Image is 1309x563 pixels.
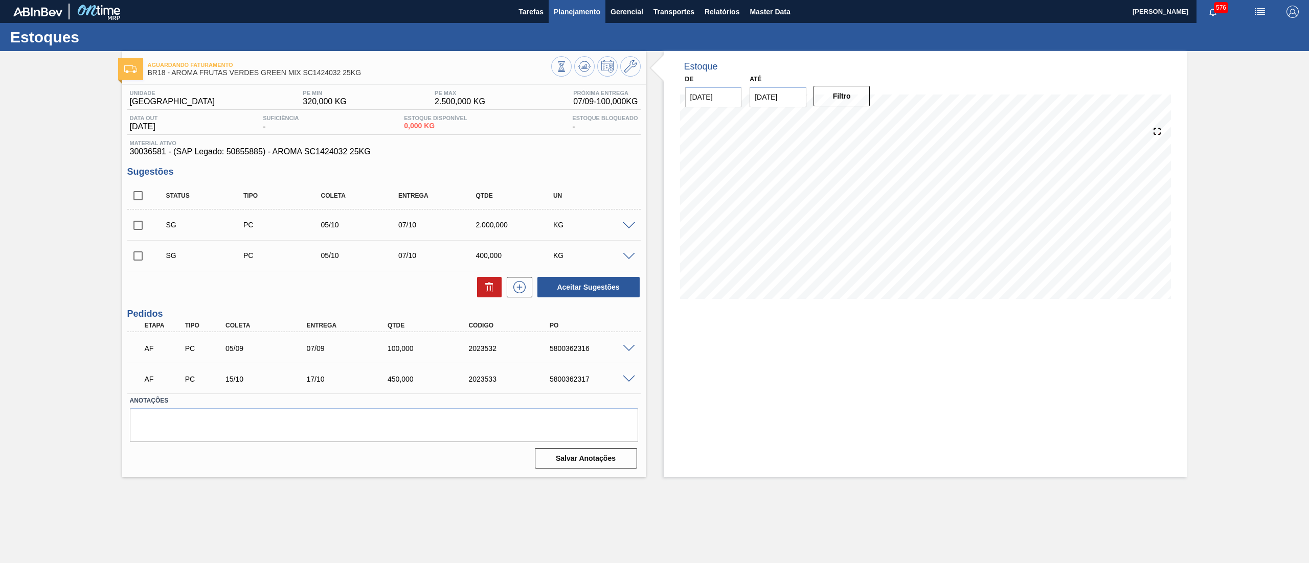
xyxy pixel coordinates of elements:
span: 320,000 KG [303,97,346,106]
div: - [260,115,301,131]
div: - [570,115,640,131]
div: Código [466,322,558,329]
span: Unidade [130,90,215,96]
div: Pedido de Compra [183,344,227,353]
span: PE MAX [435,90,485,96]
div: 15/10/2025 [223,375,315,383]
span: [DATE] [130,122,158,131]
div: KG [551,221,639,229]
button: Salvar Anotações [535,448,637,468]
button: Filtro [814,86,870,106]
div: Pedido de Compra [183,375,227,383]
img: userActions [1254,6,1266,18]
div: Pedido de Compra [241,251,329,260]
div: Pedido de Compra [241,221,329,229]
span: 0,000 KG [404,122,467,130]
span: 30036581 - (SAP Legado: 50855885) - AROMA SC1424032 25KG [130,147,638,156]
div: Qtde [385,322,478,329]
div: Estoque [684,61,718,72]
div: Entrega [304,322,396,329]
h1: Estoques [10,31,192,43]
input: dd/mm/yyyy [685,87,742,107]
img: Ícone [124,65,137,73]
span: Transportes [653,6,694,18]
div: 05/10/2025 [318,251,407,260]
div: 5800362317 [547,375,640,383]
div: Entrega [396,192,484,199]
span: 07/09 - 100,000 KG [573,97,638,106]
div: Coleta [223,322,315,329]
div: 17/10/2025 [304,375,396,383]
span: PE MIN [303,90,346,96]
p: AF [145,344,184,353]
button: Visão Geral dos Estoques [551,56,572,77]
button: Notificações [1197,5,1229,19]
div: Excluir Sugestões [472,277,502,297]
span: 576 [1214,2,1228,13]
div: 450,000 [385,375,478,383]
span: Próxima Entrega [573,90,638,96]
button: Aceitar Sugestões [537,277,640,297]
h3: Pedidos [127,309,641,319]
label: De [685,76,694,83]
span: 2.500,000 KG [435,97,485,106]
div: Qtde [473,192,561,199]
div: Tipo [241,192,329,199]
div: 2.000,000 [473,221,561,229]
div: 07/09/2025 [304,344,396,353]
button: Atualizar Gráfico [574,56,595,77]
img: Logout [1287,6,1299,18]
div: Nova sugestão [502,277,532,297]
label: Até [750,76,761,83]
p: AF [145,375,184,383]
span: Data out [130,115,158,121]
div: Sugestão Criada [164,221,252,229]
span: Material ativo [130,140,638,146]
button: Programar Estoque [597,56,618,77]
div: 5800362316 [547,344,640,353]
input: dd/mm/yyyy [750,87,806,107]
div: 05/09/2025 [223,344,315,353]
div: 2023533 [466,375,558,383]
div: Coleta [318,192,407,199]
div: Sugestão Criada [164,251,252,260]
div: 07/10/2025 [396,251,484,260]
span: Relatórios [705,6,739,18]
label: Anotações [130,393,638,408]
span: Estoque Bloqueado [572,115,638,121]
div: Tipo [183,322,227,329]
span: BR18 - AROMA FRUTAS VERDES GREEN MIX SC1424032 25KG [148,69,551,77]
div: Aceitar Sugestões [532,276,641,298]
span: Tarefas [518,6,544,18]
button: Ir ao Master Data / Geral [620,56,641,77]
span: Aguardando Faturamento [148,62,551,68]
span: Suficiência [263,115,299,121]
span: [GEOGRAPHIC_DATA] [130,97,215,106]
div: 2023532 [466,344,558,353]
div: UN [551,192,639,199]
span: Estoque Disponível [404,115,467,121]
img: TNhmsLtSVTkK8tSr43FrP2fwEKptu5GPRR3wAAAABJRU5ErkJggg== [13,7,62,16]
h3: Sugestões [127,167,641,177]
div: PO [547,322,640,329]
div: Aguardando Faturamento [142,337,186,360]
div: 07/10/2025 [396,221,484,229]
div: Aguardando Faturamento [142,368,186,390]
span: Master Data [750,6,790,18]
div: 100,000 [385,344,478,353]
span: Gerencial [611,6,643,18]
span: Planejamento [554,6,600,18]
div: Status [164,192,252,199]
div: 05/10/2025 [318,221,407,229]
div: Etapa [142,322,186,329]
div: 400,000 [473,251,561,260]
div: KG [551,251,639,260]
